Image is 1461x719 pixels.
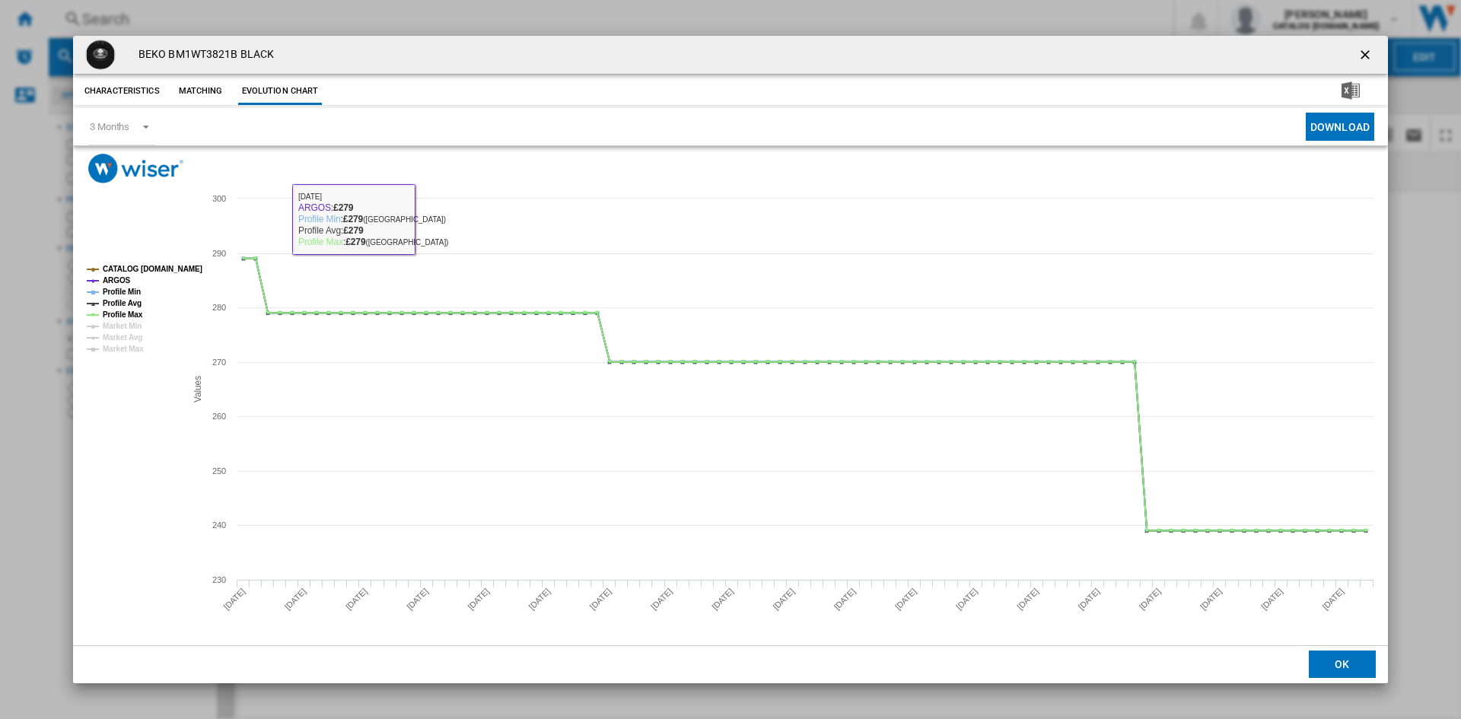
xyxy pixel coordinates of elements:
tspan: [DATE] [588,587,613,612]
button: Evolution chart [238,78,323,105]
ng-md-icon: getI18NText('BUTTONS.CLOSE_DIALOG') [1358,47,1376,65]
tspan: Profile Max [103,310,143,319]
tspan: 240 [212,520,226,530]
tspan: [DATE] [466,587,491,612]
tspan: 230 [212,575,226,584]
md-dialog: Product popup [73,36,1388,683]
button: getI18NText('BUTTONS.CLOSE_DIALOG') [1351,40,1382,70]
tspan: [DATE] [893,587,918,612]
tspan: Market Avg [103,333,142,342]
button: Download in Excel [1317,78,1384,105]
tspan: [DATE] [710,587,735,612]
tspan: 280 [212,303,226,312]
tspan: [DATE] [954,587,979,612]
tspan: 300 [212,194,226,203]
tspan: [DATE] [221,587,247,612]
button: Matching [167,78,234,105]
img: 4185725_R_Z001A [85,40,116,70]
tspan: [DATE] [1138,587,1163,612]
tspan: [DATE] [649,587,674,612]
tspan: [DATE] [832,587,858,612]
tspan: [DATE] [1015,587,1040,612]
h4: BEKO BM1WT3821B BLACK [131,47,274,62]
tspan: ARGOS [103,276,131,285]
tspan: [DATE] [344,587,369,612]
tspan: Market Min [103,322,142,330]
tspan: [DATE] [527,587,552,612]
tspan: [DATE] [1198,587,1224,612]
button: Download [1306,113,1374,141]
tspan: [DATE] [283,587,308,612]
img: logo_wiser_300x94.png [88,154,183,183]
tspan: Profile Avg [103,299,142,307]
tspan: 250 [212,466,226,476]
tspan: [DATE] [405,587,430,612]
img: excel-24x24.png [1342,81,1360,100]
tspan: [DATE] [1320,587,1345,612]
div: 3 Months [90,121,129,132]
tspan: [DATE] [771,587,796,612]
tspan: [DATE] [1076,587,1101,612]
tspan: [DATE] [1259,587,1284,612]
tspan: 260 [212,412,226,421]
tspan: Market Max [103,345,144,353]
tspan: 290 [212,249,226,258]
tspan: Values [193,376,203,402]
button: Characteristics [81,78,164,105]
button: OK [1309,651,1376,678]
tspan: Profile Min [103,288,141,296]
tspan: 270 [212,358,226,367]
tspan: CATALOG [DOMAIN_NAME] [103,265,202,273]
